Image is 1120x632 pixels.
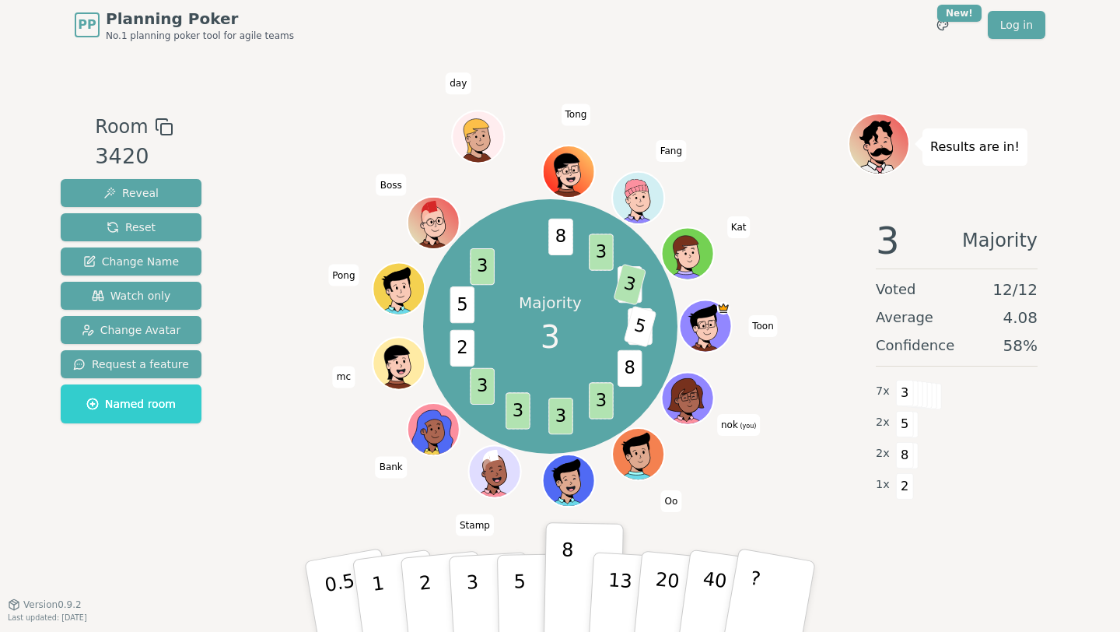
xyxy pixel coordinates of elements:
[78,16,96,34] span: PP
[549,218,574,255] span: 8
[450,329,475,366] span: 2
[75,8,294,42] a: PPPlanning PokerNo.1 planning poker tool for agile teams
[992,279,1038,300] span: 12 / 12
[86,396,176,412] span: Named room
[92,288,171,304] span: Watch only
[95,141,173,173] div: 3420
[456,514,494,536] span: Click to change your name
[876,476,890,493] span: 1 x
[61,179,201,207] button: Reveal
[962,222,1038,259] span: Majority
[656,140,686,162] span: Click to change your name
[446,72,471,94] span: Click to change your name
[896,442,914,469] span: 8
[107,219,156,235] span: Reset
[590,233,614,270] span: 3
[937,5,982,22] div: New!
[333,367,355,388] span: Click to change your name
[896,411,914,437] span: 5
[876,383,890,400] span: 7 x
[506,392,531,429] span: 3
[717,302,730,315] span: Toon is the host
[876,335,954,356] span: Confidence
[83,254,179,269] span: Change Name
[1003,307,1038,328] span: 4.08
[376,457,407,479] span: Click to change your name
[61,384,201,423] button: Named room
[562,104,591,126] span: Click to change your name
[106,8,294,30] span: Planning Poker
[717,414,760,436] span: Click to change your name
[103,185,159,201] span: Reveal
[471,248,495,285] span: 3
[519,292,582,314] p: Majority
[1003,335,1038,356] span: 58 %
[23,599,82,611] span: Version 0.9.2
[450,286,475,323] span: 5
[61,350,201,378] button: Request a feature
[663,374,712,423] button: Click to change your avatar
[614,263,647,305] span: 3
[106,30,294,42] span: No.1 planning poker tool for agile teams
[930,136,1020,158] p: Results are in!
[618,350,642,387] span: 8
[896,380,914,406] span: 3
[896,473,914,500] span: 2
[328,265,359,286] span: Click to change your name
[988,11,1045,39] a: Log in
[8,599,82,611] button: Version0.9.2
[376,174,406,196] span: Click to change your name
[549,398,574,434] span: 3
[61,316,201,344] button: Change Avatar
[560,539,573,623] p: 8
[876,222,900,259] span: 3
[61,213,201,241] button: Reset
[738,423,757,430] span: (you)
[82,322,181,338] span: Change Avatar
[61,248,201,276] button: Change Name
[876,414,890,431] span: 2 x
[73,356,189,372] span: Request a feature
[876,307,933,328] span: Average
[624,305,657,347] span: 5
[660,490,681,512] span: Click to change your name
[590,382,614,419] span: 3
[471,368,495,405] span: 3
[876,279,916,300] span: Voted
[727,216,751,238] span: Click to change your name
[61,282,201,310] button: Watch only
[541,314,560,360] span: 3
[748,315,778,337] span: Click to change your name
[876,445,890,462] span: 2 x
[8,613,87,622] span: Last updated: [DATE]
[95,113,148,141] span: Room
[929,11,957,39] button: New!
